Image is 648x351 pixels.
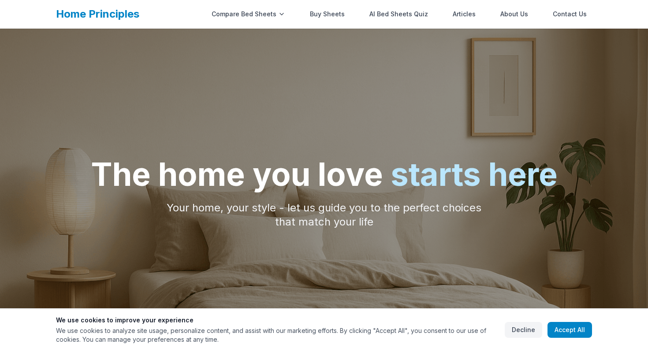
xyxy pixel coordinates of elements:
[56,326,498,344] p: We use cookies to analyze site usage, personalize content, and assist with our marketing efforts....
[155,201,493,229] p: Your home, your style - let us guide you to the perfect choices that match your life
[447,5,481,23] a: Articles
[495,5,533,23] a: About Us
[206,5,290,23] div: Compare Bed Sheets
[91,159,558,190] h1: The home you love
[56,316,498,325] h3: We use cookies to improve your experience
[364,5,433,23] a: AI Bed Sheets Quiz
[305,5,350,23] a: Buy Sheets
[391,155,558,193] span: starts here
[505,322,542,338] button: Decline
[547,322,592,338] button: Accept All
[547,5,592,23] a: Contact Us
[56,7,139,20] a: Home Principles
